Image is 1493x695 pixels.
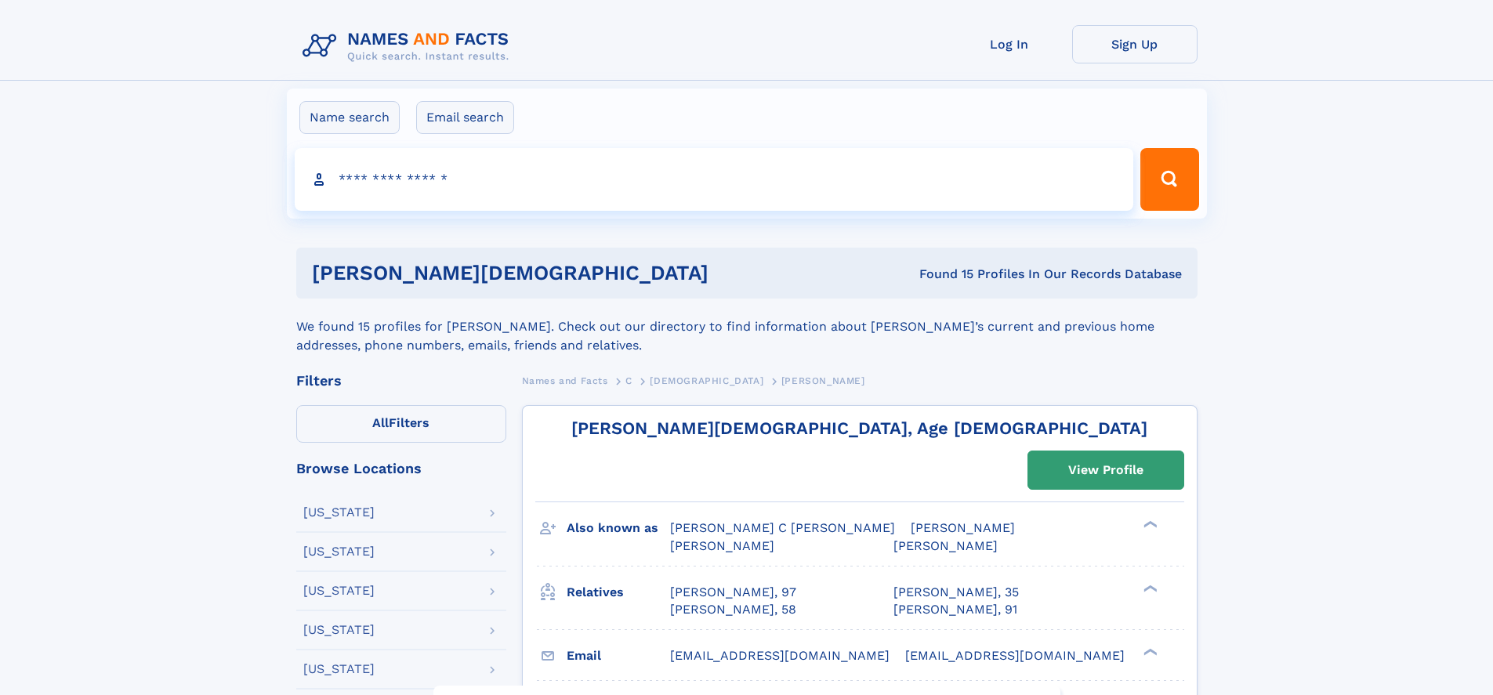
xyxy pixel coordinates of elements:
div: [US_STATE] [303,585,375,597]
span: [PERSON_NAME] [781,375,865,386]
div: [US_STATE] [303,663,375,675]
span: [PERSON_NAME] [911,520,1015,535]
a: Sign Up [1072,25,1198,63]
label: Name search [299,101,400,134]
a: [PERSON_NAME][DEMOGRAPHIC_DATA], Age [DEMOGRAPHIC_DATA] [571,418,1147,438]
a: Names and Facts [522,371,608,390]
span: C [625,375,632,386]
button: Search Button [1140,148,1198,211]
label: Filters [296,405,506,443]
input: search input [295,148,1134,211]
a: [DEMOGRAPHIC_DATA] [650,371,763,390]
h3: Also known as [567,515,670,541]
div: ❯ [1140,646,1158,657]
a: C [625,371,632,390]
div: [US_STATE] [303,506,375,519]
span: [PERSON_NAME] [670,538,774,553]
div: ❯ [1140,583,1158,593]
h3: Email [567,643,670,669]
div: [US_STATE] [303,624,375,636]
div: We found 15 profiles for [PERSON_NAME]. Check out our directory to find information about [PERSON... [296,299,1198,355]
div: Found 15 Profiles In Our Records Database [814,266,1182,283]
a: [PERSON_NAME], 35 [893,584,1019,601]
a: Log In [947,25,1072,63]
img: Logo Names and Facts [296,25,522,67]
a: [PERSON_NAME], 58 [670,601,796,618]
span: All [372,415,389,430]
div: [US_STATE] [303,545,375,558]
div: View Profile [1068,452,1143,488]
a: [PERSON_NAME], 91 [893,601,1017,618]
h3: Relatives [567,579,670,606]
h1: [PERSON_NAME][DEMOGRAPHIC_DATA] [312,263,814,283]
a: [PERSON_NAME], 97 [670,584,796,601]
div: ❯ [1140,519,1158,530]
a: View Profile [1028,451,1183,489]
span: [EMAIL_ADDRESS][DOMAIN_NAME] [670,648,890,663]
span: [PERSON_NAME] C [PERSON_NAME] [670,520,895,535]
div: Filters [296,374,506,388]
label: Email search [416,101,514,134]
span: [EMAIL_ADDRESS][DOMAIN_NAME] [905,648,1125,663]
div: Browse Locations [296,462,506,476]
span: [PERSON_NAME] [893,538,998,553]
span: [DEMOGRAPHIC_DATA] [650,375,763,386]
